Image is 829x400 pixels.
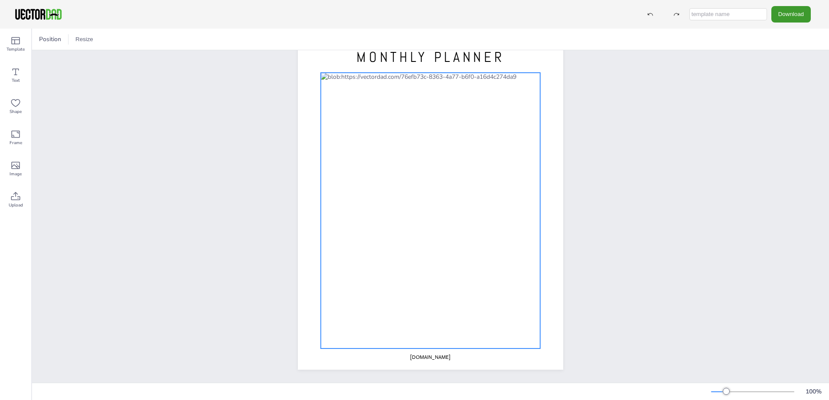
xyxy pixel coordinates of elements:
[37,35,63,43] span: Position
[689,8,767,20] input: template name
[72,32,97,46] button: Resize
[10,139,22,146] span: Frame
[14,8,63,21] img: VectorDad-1.png
[12,77,20,84] span: Text
[410,354,450,361] span: [DOMAIN_NAME]
[10,108,22,115] span: Shape
[803,387,824,396] div: 100 %
[7,46,25,53] span: Template
[356,48,504,66] span: MONTHLY PLANNER
[771,6,811,22] button: Download
[9,202,23,209] span: Upload
[10,171,22,177] span: Image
